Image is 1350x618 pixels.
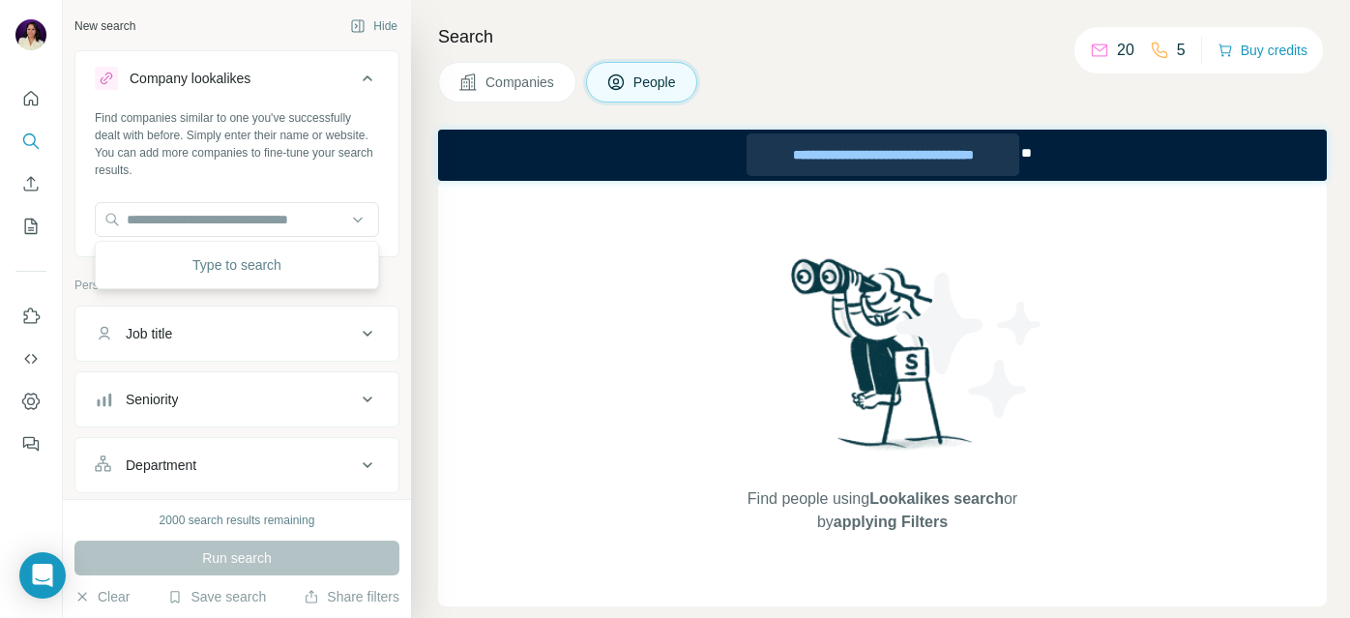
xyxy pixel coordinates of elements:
[95,109,379,179] div: Find companies similar to one you've successfully dealt with before. Simply enter their name or w...
[15,124,46,159] button: Search
[304,587,399,606] button: Share filters
[19,552,66,599] div: Open Intercom Messenger
[126,324,172,343] div: Job title
[74,17,135,35] div: New search
[15,384,46,419] button: Dashboard
[15,81,46,116] button: Quick start
[75,310,398,357] button: Job title
[1177,39,1186,62] p: 5
[883,258,1057,432] img: Surfe Illustration - Stars
[15,299,46,334] button: Use Surfe on LinkedIn
[74,587,130,606] button: Clear
[633,73,678,92] span: People
[74,277,399,294] p: Personal information
[126,456,196,475] div: Department
[167,587,266,606] button: Save search
[15,209,46,244] button: My lists
[438,23,1327,50] h4: Search
[1117,39,1134,62] p: 20
[15,19,46,50] img: Avatar
[160,512,315,529] div: 2000 search results remaining
[834,514,948,530] span: applying Filters
[75,442,398,488] button: Department
[1218,37,1307,64] button: Buy credits
[869,490,1004,507] span: Lookalikes search
[782,253,983,469] img: Surfe Illustration - Woman searching with binoculars
[727,487,1037,534] span: Find people using or by
[15,341,46,376] button: Use Surfe API
[75,376,398,423] button: Seniority
[337,12,411,41] button: Hide
[75,55,398,109] button: Company lookalikes
[15,166,46,201] button: Enrich CSV
[438,130,1327,181] iframe: Banner
[485,73,556,92] span: Companies
[126,390,178,409] div: Seniority
[15,427,46,461] button: Feedback
[130,69,250,88] div: Company lookalikes
[100,246,374,284] div: Type to search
